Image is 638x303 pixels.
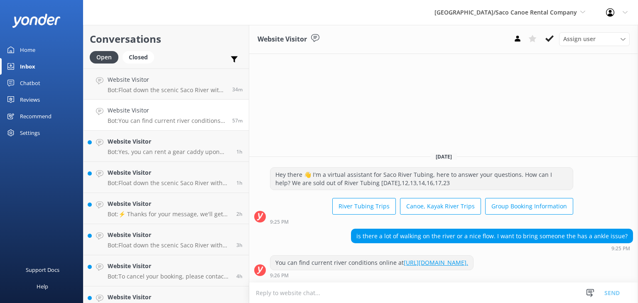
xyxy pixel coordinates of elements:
div: Recommend [20,108,52,125]
h3: Website Visitor [258,34,307,45]
div: Reviews [20,91,40,108]
span: 08:07pm 12-Aug-2025 (UTC -05:00) America/Cancun [236,148,243,155]
div: 08:25pm 12-Aug-2025 (UTC -05:00) America/Cancun [351,245,633,251]
div: 08:26pm 12-Aug-2025 (UTC -05:00) America/Cancun [270,272,474,278]
span: 08:25pm 12-Aug-2025 (UTC -05:00) America/Cancun [232,117,243,124]
h4: Website Visitor [108,75,226,84]
a: Website VisitorBot:Yes, you can rent a gear caddy upon arrival if you forgot to pre-book.1h [83,131,249,162]
a: Website VisitorBot:Float down the scenic Saco River with our tubing trips! Check out rates and tr... [83,68,249,100]
button: River Tubing Trips [332,198,396,215]
p: Bot: ⚡ Thanks for your message, we'll get back to you as soon as we can. You're also welcome to k... [108,210,230,218]
h4: Website Visitor [108,168,230,177]
a: Closed [123,52,158,61]
div: Home [20,42,35,58]
div: Settings [20,125,40,141]
div: Chatbot [20,75,40,91]
strong: 9:26 PM [270,273,289,278]
div: Support Docs [26,261,59,278]
span: [DATE] [431,153,457,160]
span: 04:48pm 12-Aug-2025 (UTC -05:00) America/Cancun [236,273,243,280]
span: 08:48pm 12-Aug-2025 (UTC -05:00) America/Cancun [232,86,243,93]
div: Inbox [20,58,35,75]
a: Website VisitorBot:You can find current river conditions online at [URL][DOMAIN_NAME].57m [83,100,249,131]
p: Bot: Float down the scenic Saco River with our tubing trips! Check out rates and trip details at ... [108,179,230,187]
div: Hey there 👋 I'm a virtual assistant for Saco River Tubing, here to answer your questions. How can... [270,168,573,190]
span: 07:31pm 12-Aug-2025 (UTC -05:00) America/Cancun [236,179,243,186]
strong: 9:25 PM [270,220,289,225]
a: [URL][DOMAIN_NAME]. [404,259,468,266]
p: Bot: You can find current river conditions online at [URL][DOMAIN_NAME]. [108,117,226,125]
img: yonder-white-logo.png [12,14,60,27]
p: Bot: Float down the scenic Saco River with our tubing trips! Check out rates and trip details at ... [108,86,226,94]
h4: Website Visitor [108,137,230,146]
div: Open [90,51,118,64]
a: Open [90,52,123,61]
a: Website VisitorBot:⚡ Thanks for your message, we'll get back to you as soon as we can. You're als... [83,193,249,224]
span: 06:56pm 12-Aug-2025 (UTC -05:00) America/Cancun [236,210,243,217]
h4: Website Visitor [108,199,230,208]
h4: Website Visitor [108,230,230,239]
span: 05:46pm 12-Aug-2025 (UTC -05:00) America/Cancun [236,242,243,249]
h4: Website Visitor [108,293,230,302]
h4: Website Visitor [108,106,226,115]
a: Website VisitorBot:Float down the scenic Saco River with our tubing trips! Check out rates and tr... [83,162,249,193]
p: Bot: To cancel your booking, please contact us at [PHONE_NUMBER] or [EMAIL_ADDRESS][DOMAIN_NAME].... [108,273,230,280]
div: is there a lot of walking on the river or a nice flow. I want to bring someone the has a ankle is... [351,229,633,243]
button: Group Booking Information [485,198,573,215]
span: Assign user [563,34,596,44]
strong: 9:25 PM [611,246,630,251]
span: [GEOGRAPHIC_DATA]/Saco Canoe Rental Company [434,8,577,16]
p: Bot: Float down the scenic Saco River with our tubing trips! Check out rates and trip details at ... [108,242,230,249]
button: Canoe, Kayak River Trips [400,198,481,215]
h2: Conversations [90,31,243,47]
div: 08:25pm 12-Aug-2025 (UTC -05:00) America/Cancun [270,219,573,225]
h4: Website Visitor [108,261,230,271]
div: You can find current river conditions online at [270,256,473,270]
p: Bot: Yes, you can rent a gear caddy upon arrival if you forgot to pre-book. [108,148,230,156]
div: Closed [123,51,154,64]
a: Website VisitorBot:Float down the scenic Saco River with our tubing trips! Check out rates and tr... [83,224,249,255]
a: Website VisitorBot:To cancel your booking, please contact us at [PHONE_NUMBER] or [EMAIL_ADDRESS]... [83,255,249,286]
div: Help [37,278,48,295]
div: Assign User [559,32,630,46]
